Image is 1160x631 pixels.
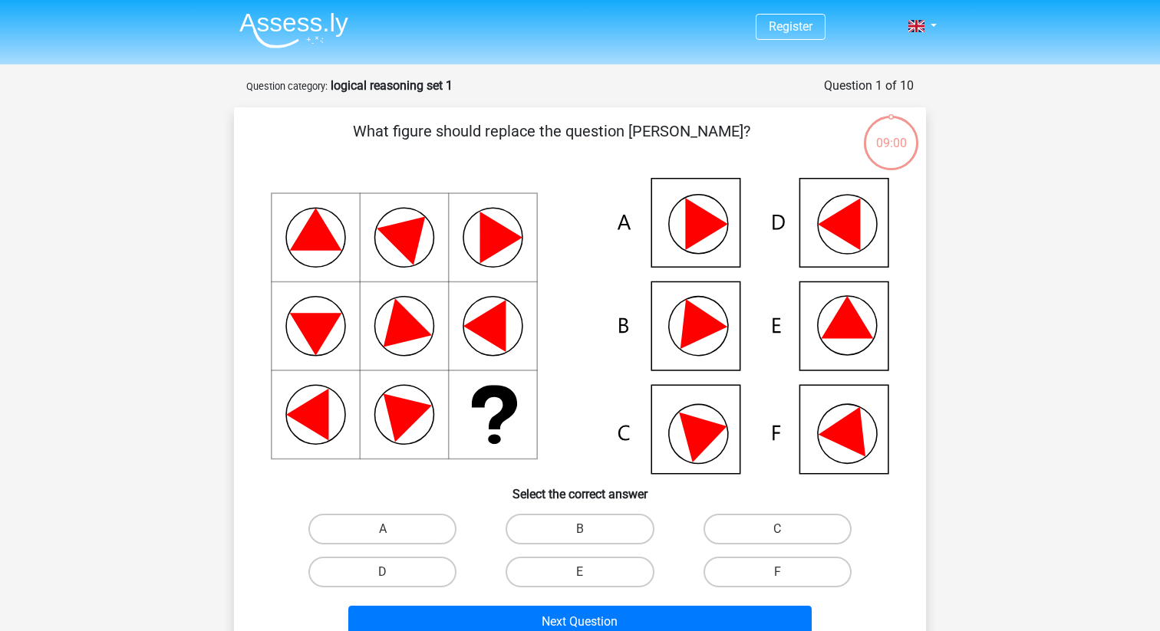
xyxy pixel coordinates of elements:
strong: logical reasoning set 1 [331,78,453,93]
label: A [308,514,456,544]
p: What figure should replace the question [PERSON_NAME]? [259,120,844,166]
h6: Select the correct answer [259,475,901,501]
label: E [506,557,654,587]
label: D [308,557,456,587]
div: Question 1 of 10 [824,77,914,95]
img: Assessly [239,12,348,48]
label: C [704,514,852,544]
label: F [704,557,852,587]
div: 09:00 [862,114,920,153]
label: B [506,514,654,544]
a: Register [769,19,812,34]
small: Question category: [246,81,328,92]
